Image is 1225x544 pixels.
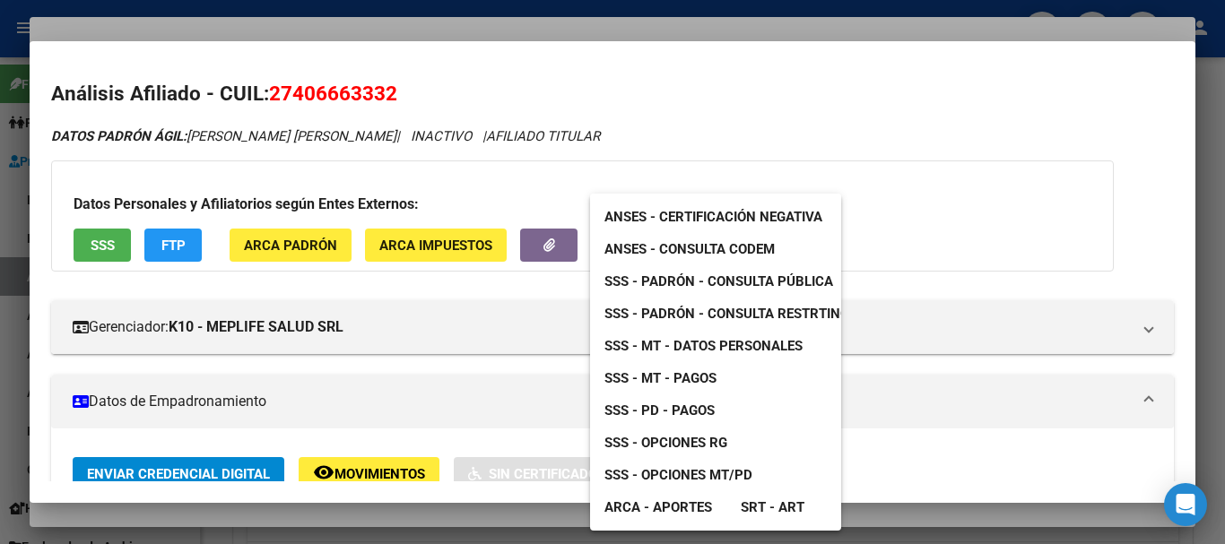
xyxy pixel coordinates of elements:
a: SSS - Opciones RG [590,427,742,459]
span: SSS - MT - Datos Personales [604,338,803,354]
a: ANSES - Consulta CODEM [590,233,789,265]
a: SSS - MT - Pagos [590,362,731,394]
a: SRT - ART [726,491,819,523]
span: ANSES - Certificación Negativa [604,209,822,225]
span: SSS - Padrón - Consulta Restrtingida [604,306,871,322]
a: SSS - MT - Datos Personales [590,330,817,362]
span: SSS - Padrón - Consulta Pública [604,273,833,289]
span: ANSES - Consulta CODEM [604,241,775,257]
span: SSS - PD - Pagos [604,402,715,419]
span: SSS - Opciones MT/PD [604,467,752,483]
a: ARCA - Aportes [590,491,726,523]
span: SRT - ART [741,499,804,515]
a: SSS - Padrón - Consulta Pública [590,265,847,298]
a: SSS - PD - Pagos [590,394,729,427]
span: SSS - Opciones RG [604,435,727,451]
div: Open Intercom Messenger [1164,483,1207,526]
span: ARCA - Aportes [604,499,712,515]
a: SSS - Opciones MT/PD [590,459,767,491]
a: ANSES - Certificación Negativa [590,201,837,233]
span: SSS - MT - Pagos [604,370,717,386]
a: SSS - Padrón - Consulta Restrtingida [590,298,885,330]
